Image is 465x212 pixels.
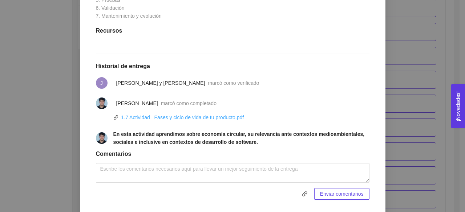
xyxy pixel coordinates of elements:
[100,77,103,89] span: J
[299,191,310,197] span: link
[116,100,158,106] span: [PERSON_NAME]
[96,27,369,34] h1: Recursos
[161,100,217,106] span: marcó como completado
[208,80,259,86] span: marcó como verificado
[96,63,369,70] h1: Historial de entrega
[96,132,108,144] img: 1746337396128-Perfil.jpg
[451,84,465,128] button: Open Feedback Widget
[121,115,244,120] a: 1.7 Actividad_ Fases y ciclo de vida de tu producto.pdf
[96,97,108,109] img: 1746337396128-Perfil.jpg
[96,150,369,158] h1: Comentarios
[113,131,365,145] strong: En esta actividad aprendimos sobre economía circular, su relevancia ante contextos medioambiental...
[320,190,364,198] span: Enviar comentarios
[113,115,118,120] span: link
[299,188,311,200] button: link
[314,188,369,200] button: Enviar comentarios
[116,80,205,86] span: [PERSON_NAME] y [PERSON_NAME]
